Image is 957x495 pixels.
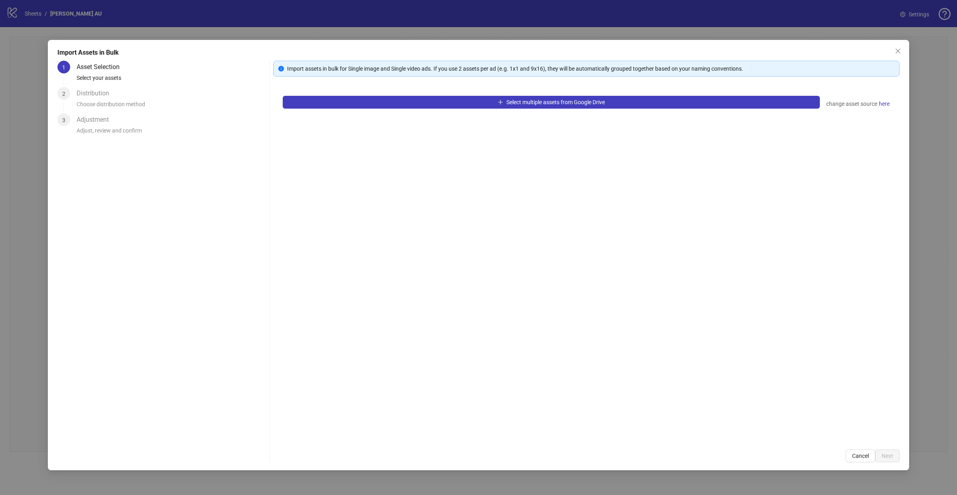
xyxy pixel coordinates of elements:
[77,73,266,87] div: Select your assets
[498,99,503,105] span: plus
[852,453,869,459] span: Cancel
[62,91,65,97] span: 2
[77,113,115,126] div: Adjustment
[287,64,894,73] div: Import assets in bulk for Single image and Single video ads. If you use 2 assets per ad (e.g. 1x1...
[878,99,890,109] a: here
[826,99,890,109] div: change asset source
[846,449,875,462] button: Cancel
[879,99,890,108] span: here
[77,100,266,113] div: Choose distribution method
[77,87,116,100] div: Distribution
[506,99,605,105] span: Select multiple assets from Google Drive
[62,64,65,71] span: 1
[77,61,126,73] div: Asset Selection
[62,117,65,123] span: 3
[895,48,901,54] span: close
[77,126,266,140] div: Adjust, review and confirm
[278,66,284,71] span: info-circle
[892,45,904,57] button: Close
[875,449,900,462] button: Next
[283,96,820,109] button: Select multiple assets from Google Drive
[57,48,900,57] div: Import Assets in Bulk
